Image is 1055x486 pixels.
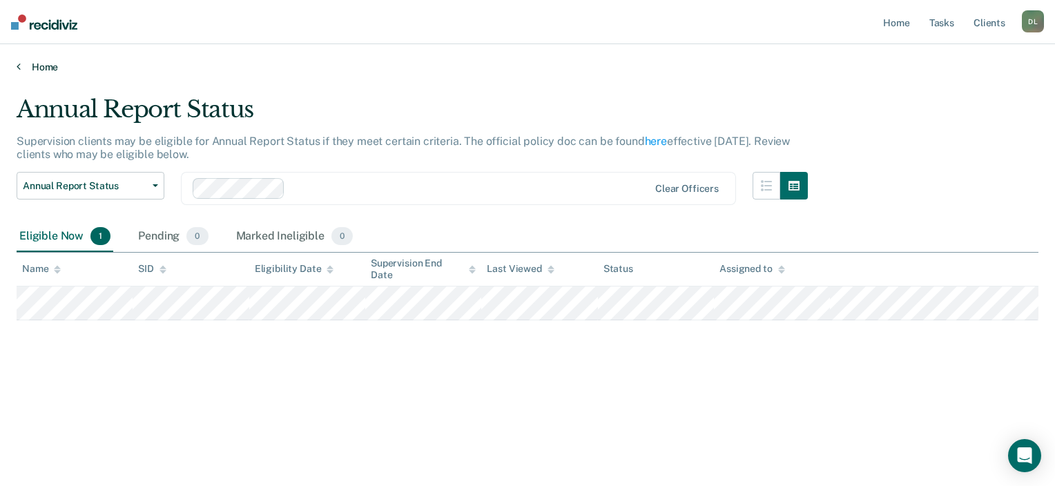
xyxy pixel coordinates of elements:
div: Eligible Now1 [17,222,113,252]
span: Annual Report Status [23,180,147,192]
button: DL [1022,10,1044,32]
div: D L [1022,10,1044,32]
div: Annual Report Status [17,95,808,135]
span: 0 [331,227,353,245]
div: Name [22,263,61,275]
a: here [645,135,667,148]
span: 0 [186,227,208,245]
div: Assigned to [719,263,784,275]
span: 1 [90,227,110,245]
div: Open Intercom Messenger [1008,439,1041,472]
p: Supervision clients may be eligible for Annual Report Status if they meet certain criteria. The o... [17,135,790,161]
img: Recidiviz [11,14,77,30]
div: Pending0 [135,222,211,252]
div: Clear officers [655,183,719,195]
div: SID [138,263,166,275]
div: Supervision End Date [371,257,476,281]
a: Home [17,61,1038,73]
div: Status [603,263,633,275]
div: Eligibility Date [255,263,334,275]
div: Marked Ineligible0 [233,222,356,252]
button: Annual Report Status [17,172,164,200]
div: Last Viewed [487,263,554,275]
